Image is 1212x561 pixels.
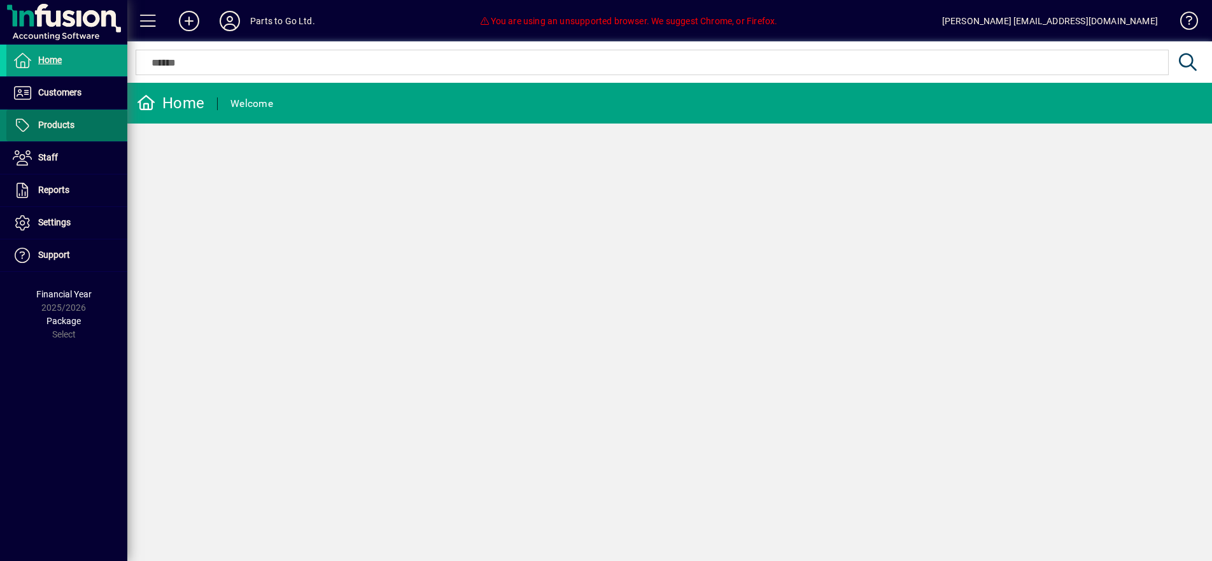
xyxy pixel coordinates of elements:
[230,94,273,114] div: Welcome
[6,142,127,174] a: Staff
[6,207,127,239] a: Settings
[36,289,92,299] span: Financial Year
[479,16,777,26] span: You are using an unsupported browser. We suggest Chrome, or Firefox.
[38,120,74,130] span: Products
[942,11,1158,31] div: [PERSON_NAME] [EMAIL_ADDRESS][DOMAIN_NAME]
[38,87,81,97] span: Customers
[38,185,69,195] span: Reports
[6,174,127,206] a: Reports
[6,110,127,141] a: Products
[1171,3,1196,44] a: Knowledge Base
[137,93,204,113] div: Home
[38,250,70,260] span: Support
[6,239,127,271] a: Support
[38,55,62,65] span: Home
[38,152,58,162] span: Staff
[169,10,209,32] button: Add
[46,316,81,326] span: Package
[209,10,250,32] button: Profile
[6,77,127,109] a: Customers
[250,11,315,31] div: Parts to Go Ltd.
[38,217,71,227] span: Settings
